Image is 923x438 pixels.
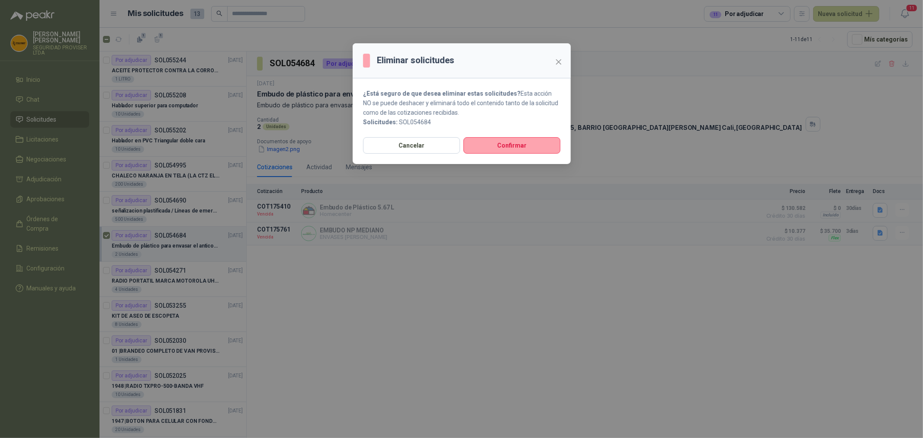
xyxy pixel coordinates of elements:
[463,137,560,154] button: Confirmar
[552,55,566,69] button: Close
[363,119,398,126] b: Solicitudes:
[363,90,521,97] strong: ¿Está seguro de que desea eliminar estas solicitudes?
[377,54,454,67] h3: Eliminar solicitudes
[363,89,560,117] p: Esta acción NO se puede deshacer y eliminará todo el contenido tanto de la solicitud como de las ...
[555,58,562,65] span: close
[363,137,460,154] button: Cancelar
[363,117,560,127] p: SOL054684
